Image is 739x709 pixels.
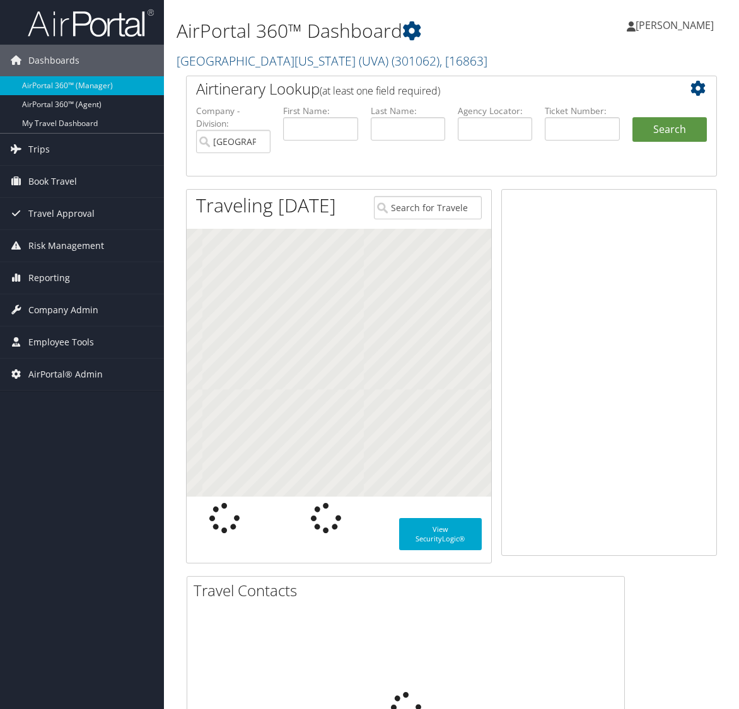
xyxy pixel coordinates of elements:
img: airportal-logo.png [28,8,154,38]
label: Ticket Number: [545,105,619,117]
span: Risk Management [28,230,104,262]
h1: Traveling [DATE] [196,192,336,219]
label: Agency Locator: [458,105,532,117]
span: Company Admin [28,294,98,326]
span: Trips [28,134,50,165]
label: Last Name: [371,105,445,117]
span: Book Travel [28,166,77,197]
label: First Name: [283,105,358,117]
span: AirPortal® Admin [28,359,103,390]
a: [GEOGRAPHIC_DATA][US_STATE] (UVA) [177,52,487,69]
span: Employee Tools [28,326,94,358]
a: View SecurityLogic® [399,518,482,550]
h2: Airtinerary Lookup [196,78,663,100]
span: (at least one field required) [320,84,440,98]
h2: Travel Contacts [194,580,624,601]
span: Reporting [28,262,70,294]
a: [PERSON_NAME] [627,6,726,44]
input: Search for Traveler [374,196,482,219]
button: Search [632,117,707,142]
span: ( 301062 ) [392,52,439,69]
span: Dashboards [28,45,79,76]
label: Company - Division: [196,105,271,130]
span: , [ 16863 ] [439,52,487,69]
h1: AirPortal 360™ Dashboard [177,18,543,44]
span: Travel Approval [28,198,95,229]
span: [PERSON_NAME] [636,18,714,32]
